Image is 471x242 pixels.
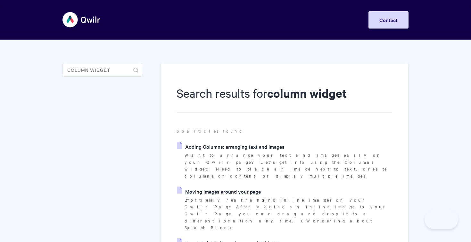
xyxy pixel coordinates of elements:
[62,8,101,32] img: Qwilr Help Center
[177,142,285,151] a: Adding Columns: arranging text and images
[62,64,142,77] input: Search
[177,128,187,134] strong: 55
[267,85,347,101] strong: column widget
[177,85,392,113] h1: Search results for
[177,187,261,196] a: Moving images around your page
[185,196,392,231] p: Effortlessly rearranging inline images on your Qwilr Page After adding an inline image to your Qw...
[425,210,458,229] iframe: Toggle Customer Support
[368,11,409,29] a: Contact
[177,128,392,135] p: articles found
[185,152,392,179] p: Want to arrange your text and images easily on your Qwilr page? Let's get into using the Columns ...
